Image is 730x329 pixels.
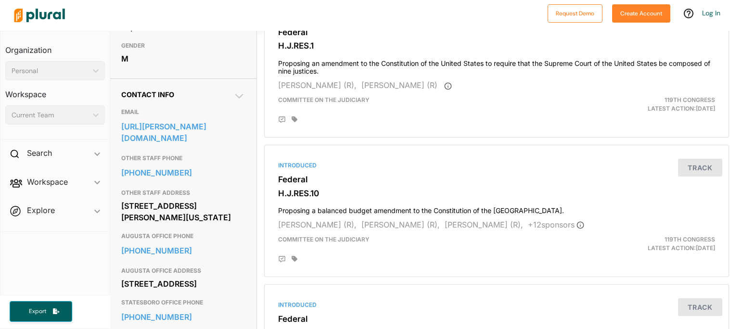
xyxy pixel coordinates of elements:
[121,51,245,66] div: M
[702,9,720,17] a: Log In
[12,110,89,120] div: Current Team
[612,4,670,23] button: Create Account
[278,314,715,324] h3: Federal
[665,236,715,243] span: 119th Congress
[612,8,670,18] a: Create Account
[278,55,715,76] h4: Proposing an amendment to the Constitution of the United States to require that the Supreme Court...
[361,220,440,229] span: [PERSON_NAME] (R),
[22,307,53,316] span: Export
[121,310,245,324] a: [PHONE_NUMBER]
[278,96,370,103] span: Committee on the Judiciary
[361,80,437,90] span: [PERSON_NAME] (R)
[121,265,245,277] h3: AUGUSTA OFFICE ADDRESS
[278,301,715,309] div: Introduced
[121,199,245,225] div: [STREET_ADDRESS][PERSON_NAME][US_STATE]
[121,40,245,51] h3: GENDER
[121,297,245,308] h3: STATESBORO OFFICE PHONE
[121,165,245,180] a: [PHONE_NUMBER]
[445,220,523,229] span: [PERSON_NAME] (R),
[572,235,722,253] div: Latest Action: [DATE]
[278,80,357,90] span: [PERSON_NAME] (R),
[548,8,602,18] a: Request Demo
[528,220,584,229] span: + 12 sponsor s
[27,148,52,158] h2: Search
[278,202,715,215] h4: Proposing a balanced budget amendment to the Constitution of the [GEOGRAPHIC_DATA].
[278,236,370,243] span: Committee on the Judiciary
[678,159,722,177] button: Track
[278,255,286,263] div: Add Position Statement
[678,298,722,316] button: Track
[121,90,174,99] span: Contact Info
[548,4,602,23] button: Request Demo
[278,161,715,170] div: Introduced
[121,277,245,291] div: [STREET_ADDRESS]
[665,96,715,103] span: 119th Congress
[278,116,286,124] div: Add Position Statement
[121,152,245,164] h3: OTHER STAFF PHONE
[121,187,245,199] h3: OTHER STAFF ADDRESS
[292,255,297,262] div: Add tags
[278,189,715,198] h3: H.J.RES.10
[121,106,245,118] h3: EMAIL
[278,220,357,229] span: [PERSON_NAME] (R),
[278,41,715,51] h3: H.J.RES.1
[12,66,89,76] div: Personal
[10,301,72,322] button: Export
[121,230,245,242] h3: AUGUSTA OFFICE PHONE
[5,36,105,57] h3: Organization
[292,116,297,123] div: Add tags
[121,119,245,145] a: [URL][PERSON_NAME][DOMAIN_NAME]
[121,243,245,258] a: [PHONE_NUMBER]
[5,80,105,101] h3: Workspace
[278,175,715,184] h3: Federal
[572,96,722,113] div: Latest Action: [DATE]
